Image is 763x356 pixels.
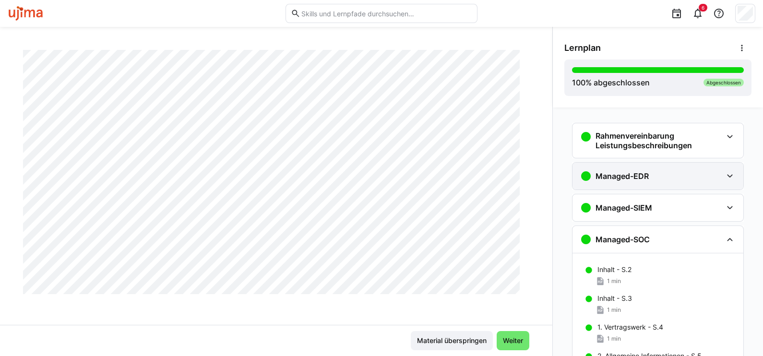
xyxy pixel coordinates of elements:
span: 1 min [607,335,621,343]
span: 100 [572,78,585,87]
button: Material überspringen [411,331,493,350]
span: Weiter [501,336,525,345]
span: 1 min [607,306,621,314]
p: Inhalt - S.3 [597,294,632,303]
h3: Managed-EDR [596,171,649,181]
h3: Managed-SOC [596,235,650,244]
span: Lernplan [564,43,601,53]
input: Skills und Lernpfade durchsuchen… [300,9,472,18]
span: 1 min [607,277,621,285]
h3: Rahmenvereinbarung Leistungsbeschreibungen [596,131,722,150]
h3: Managed-SIEM [596,203,652,213]
span: Material überspringen [416,336,488,345]
p: Inhalt - S.2 [597,265,632,274]
p: 1. Vertragswerk - S.4 [597,322,663,332]
div: % abgeschlossen [572,77,650,88]
span: 6 [702,5,704,11]
div: Abgeschlossen [703,79,744,86]
button: Weiter [497,331,529,350]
